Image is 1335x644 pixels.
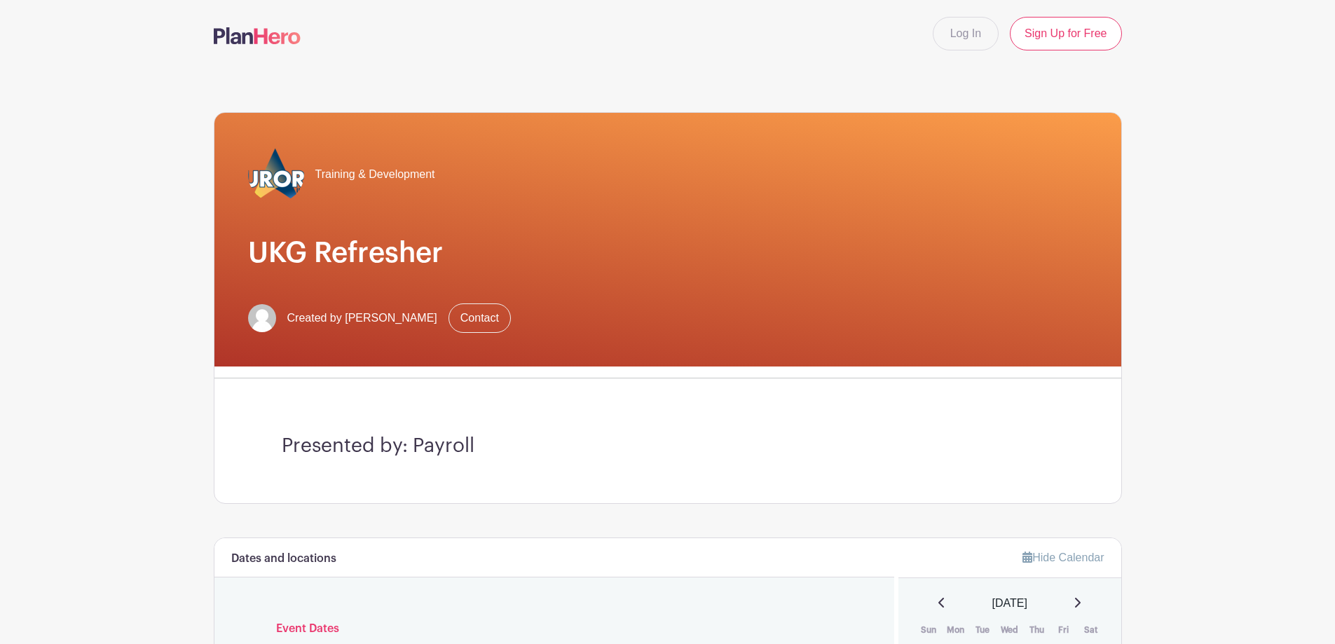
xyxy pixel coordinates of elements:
[248,236,1088,270] h1: UKG Refresher
[1010,17,1121,50] a: Sign Up for Free
[933,17,999,50] a: Log In
[248,304,276,332] img: default-ce2991bfa6775e67f084385cd625a349d9dcbb7a52a09fb2fda1e96e2d18dcdb.png
[282,434,1054,458] h3: Presented by: Payroll
[992,595,1027,612] span: [DATE]
[943,623,970,637] th: Mon
[214,27,301,44] img: logo-507f7623f17ff9eddc593b1ce0a138ce2505c220e1c5a4e2b4648c50719b7d32.svg
[997,623,1024,637] th: Wed
[969,623,997,637] th: Tue
[315,166,435,183] span: Training & Development
[1023,623,1050,637] th: Thu
[449,303,511,333] a: Contact
[265,622,844,636] h6: Event Dates
[1022,551,1104,563] a: Hide Calendar
[248,146,304,203] img: 2023_COA_Horiz_Logo_PMS_BlueStroke%204.png
[1077,623,1104,637] th: Sat
[231,552,336,566] h6: Dates and locations
[915,623,943,637] th: Sun
[1050,623,1078,637] th: Fri
[287,310,437,327] span: Created by [PERSON_NAME]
